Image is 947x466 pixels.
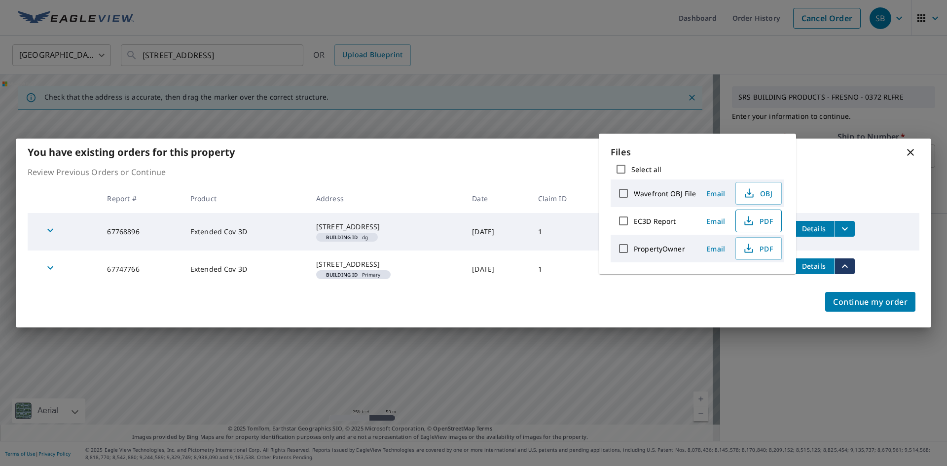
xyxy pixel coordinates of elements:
[464,184,530,213] th: Date
[308,184,464,213] th: Address
[28,166,919,178] p: Review Previous Orders or Continue
[742,243,773,254] span: PDF
[793,221,835,237] button: detailsBtn-67768896
[464,251,530,288] td: [DATE]
[316,259,456,269] div: [STREET_ADDRESS]
[735,237,782,260] button: PDF
[464,213,530,251] td: [DATE]
[704,216,728,226] span: Email
[704,189,728,198] span: Email
[634,189,696,198] label: Wavefront OBJ File
[99,213,182,251] td: 67768896
[825,292,915,312] button: Continue my order
[742,215,773,227] span: PDF
[530,213,607,251] td: 1
[700,241,731,256] button: Email
[634,244,685,253] label: PropertyOwner
[530,251,607,288] td: 1
[799,224,829,233] span: Details
[326,235,358,240] em: Building ID
[833,295,908,309] span: Continue my order
[735,210,782,232] button: PDF
[530,184,607,213] th: Claim ID
[835,258,855,274] button: filesDropdownBtn-67747766
[735,182,782,205] button: OBJ
[316,222,456,232] div: [STREET_ADDRESS]
[326,272,358,277] em: Building ID
[182,213,308,251] td: Extended Cov 3D
[611,145,784,159] p: Files
[700,186,731,201] button: Email
[99,184,182,213] th: Report #
[742,187,773,199] span: OBJ
[182,251,308,288] td: Extended Cov 3D
[631,165,661,174] label: Select all
[700,214,731,229] button: Email
[320,272,387,277] span: Primary
[793,258,835,274] button: detailsBtn-67747766
[704,244,728,253] span: Email
[799,261,829,271] span: Details
[835,221,855,237] button: filesDropdownBtn-67768896
[182,184,308,213] th: Product
[634,216,676,226] label: EC3D Report
[99,251,182,288] td: 67747766
[28,145,235,159] b: You have existing orders for this property
[320,235,374,240] span: dg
